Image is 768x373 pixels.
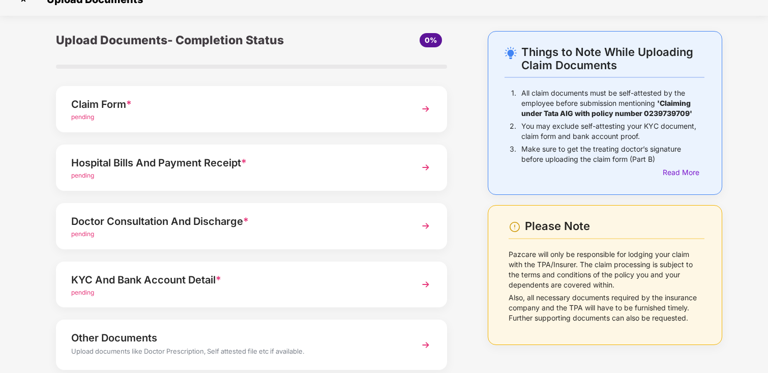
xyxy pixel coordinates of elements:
div: Please Note [525,219,704,233]
p: 3. [510,144,516,164]
div: Upload Documents- Completion Status [56,31,316,49]
p: You may exclude self-attesting your KYC document, claim form and bank account proof. [521,121,704,141]
div: Read More [663,167,704,178]
p: Pazcare will only be responsible for lodging your claim with the TPA/Insurer. The claim processin... [509,249,704,290]
img: svg+xml;base64,PHN2ZyBpZD0iTmV4dCIgeG1sbnM9Imh0dHA6Ly93d3cudzMub3JnLzIwMDAvc3ZnIiB3aWR0aD0iMzYiIG... [417,158,435,177]
div: Hospital Bills And Payment Receipt [71,155,402,171]
span: 0% [425,36,437,44]
img: svg+xml;base64,PHN2ZyBpZD0iV2FybmluZ18tXzI0eDI0IiBkYXRhLW5hbWU9Ildhcm5pbmcgLSAyNHgyNCIgeG1sbnM9Im... [509,221,521,233]
p: All claim documents must be self-attested by the employee before submission mentioning [521,88,704,119]
img: svg+xml;base64,PHN2ZyBpZD0iTmV4dCIgeG1sbnM9Imh0dHA6Ly93d3cudzMub3JnLzIwMDAvc3ZnIiB3aWR0aD0iMzYiIG... [417,336,435,354]
div: Other Documents [71,330,402,346]
p: Make sure to get the treating doctor’s signature before uploading the claim form (Part B) [521,144,704,164]
span: pending [71,113,94,121]
span: pending [71,230,94,238]
span: pending [71,171,94,179]
div: Claim Form [71,96,402,112]
img: svg+xml;base64,PHN2ZyBpZD0iTmV4dCIgeG1sbnM9Imh0dHA6Ly93d3cudzMub3JnLzIwMDAvc3ZnIiB3aWR0aD0iMzYiIG... [417,275,435,294]
span: pending [71,289,94,296]
div: Upload documents like Doctor Prescription, Self attested file etc if available. [71,346,402,359]
p: 2. [510,121,516,141]
div: Doctor Consultation And Discharge [71,213,402,229]
img: svg+xml;base64,PHN2ZyBpZD0iTmV4dCIgeG1sbnM9Imh0dHA6Ly93d3cudzMub3JnLzIwMDAvc3ZnIiB3aWR0aD0iMzYiIG... [417,217,435,235]
img: svg+xml;base64,PHN2ZyBpZD0iTmV4dCIgeG1sbnM9Imh0dHA6Ly93d3cudzMub3JnLzIwMDAvc3ZnIiB3aWR0aD0iMzYiIG... [417,100,435,118]
p: Also, all necessary documents required by the insurance company and the TPA will have to be furni... [509,293,704,323]
img: svg+xml;base64,PHN2ZyB4bWxucz0iaHR0cDovL3d3dy53My5vcmcvMjAwMC9zdmciIHdpZHRoPSIyNC4wOTMiIGhlaWdodD... [505,47,517,59]
p: 1. [511,88,516,119]
div: Things to Note While Uploading Claim Documents [521,45,704,72]
div: KYC And Bank Account Detail [71,272,402,288]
